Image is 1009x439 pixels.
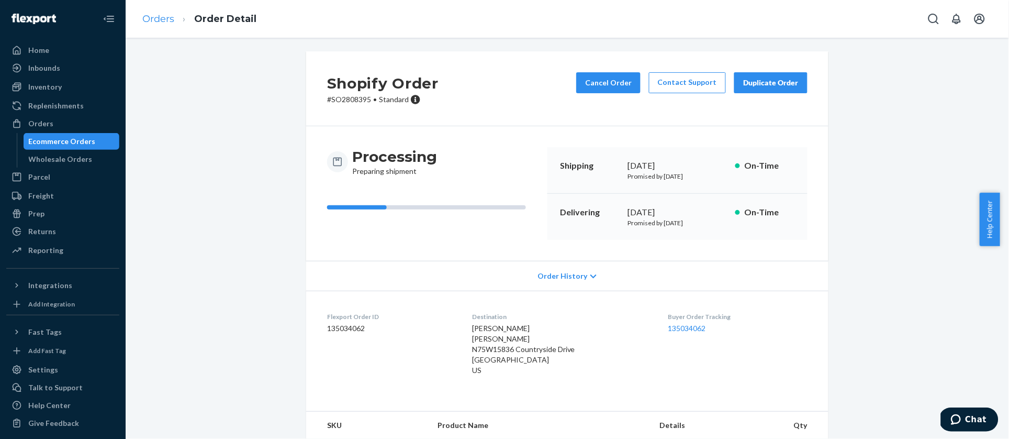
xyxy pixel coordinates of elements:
[923,8,944,29] button: Open Search Box
[28,63,60,73] div: Inbounds
[134,4,265,35] ol: breadcrumbs
[628,218,727,227] p: Promised by [DATE]
[649,72,726,93] a: Contact Support
[29,136,96,147] div: Ecommerce Orders
[744,160,795,172] p: On-Time
[6,379,119,396] button: Talk to Support
[734,72,808,93] button: Duplicate Order
[327,72,439,94] h2: Shopify Order
[373,95,377,104] span: •
[668,324,706,333] a: 135034062
[327,312,455,321] dt: Flexport Order ID
[980,193,1000,246] button: Help Center
[6,324,119,341] button: Fast Tags
[29,154,93,164] div: Wholesale Orders
[560,160,620,172] p: Shipping
[6,60,119,76] a: Inbounds
[327,323,455,334] dd: 135034062
[28,400,71,411] div: Help Center
[668,312,808,321] dt: Buyer Order Tracking
[28,365,58,375] div: Settings
[6,397,119,414] a: Help Center
[28,346,66,355] div: Add Fast Tag
[744,206,795,218] p: On-Time
[969,8,990,29] button: Open account menu
[6,205,119,222] a: Prep
[379,95,409,104] span: Standard
[28,327,62,337] div: Fast Tags
[6,42,119,59] a: Home
[28,382,83,393] div: Talk to Support
[28,226,56,237] div: Returns
[6,298,119,311] a: Add Integration
[6,79,119,95] a: Inventory
[28,45,49,56] div: Home
[28,300,75,309] div: Add Integration
[24,133,120,150] a: Ecommerce Orders
[28,118,53,129] div: Orders
[628,206,727,218] div: [DATE]
[560,206,620,218] p: Delivering
[6,345,119,357] a: Add Fast Tag
[743,78,799,88] div: Duplicate Order
[352,147,437,177] div: Preparing shipment
[6,361,119,378] a: Settings
[946,8,967,29] button: Open notifications
[6,188,119,204] a: Freight
[28,172,50,182] div: Parcel
[28,418,79,429] div: Give Feedback
[6,115,119,132] a: Orders
[28,208,44,219] div: Prep
[28,101,84,111] div: Replenishments
[941,408,999,434] iframe: Opens a widget where you can chat to one of our agents
[98,8,119,29] button: Close Navigation
[28,280,72,291] div: Integrations
[24,151,120,168] a: Wholesale Orders
[6,97,119,114] a: Replenishments
[472,312,652,321] dt: Destination
[6,242,119,259] a: Reporting
[327,94,439,105] p: # SO2808395
[194,13,256,25] a: Order Detail
[28,245,63,256] div: Reporting
[6,277,119,294] button: Integrations
[538,271,588,281] span: Order History
[628,172,727,181] p: Promised by [DATE]
[12,14,56,24] img: Flexport logo
[472,324,575,375] span: [PERSON_NAME] [PERSON_NAME] N75W15836 Countryside Drive [GEOGRAPHIC_DATA] US
[576,72,641,93] button: Cancel Order
[142,13,174,25] a: Orders
[628,160,727,172] div: [DATE]
[352,147,437,166] h3: Processing
[6,223,119,240] a: Returns
[28,82,62,92] div: Inventory
[6,169,119,185] a: Parcel
[28,191,54,201] div: Freight
[6,415,119,432] button: Give Feedback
